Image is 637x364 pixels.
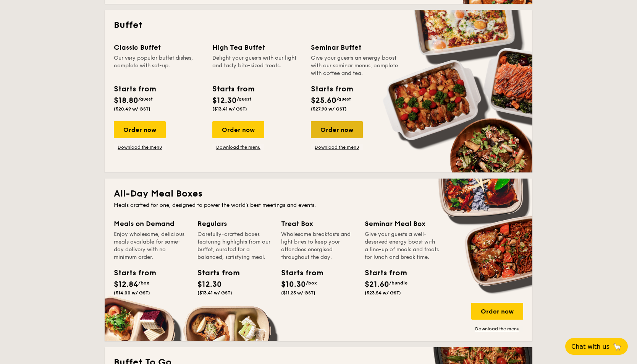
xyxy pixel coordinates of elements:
div: Enjoy wholesome, delicious meals available for same-day delivery with no minimum order. [114,231,188,261]
div: Give your guests an energy boost with our seminar menus, complete with coffee and tea. [311,54,400,77]
span: ($11.23 w/ GST) [281,290,315,296]
span: ($27.90 w/ GST) [311,106,347,112]
h2: All-Day Meal Boxes [114,188,523,200]
div: Classic Buffet [114,42,203,53]
span: ($13.41 w/ GST) [197,290,232,296]
span: $21.60 [365,280,389,289]
div: Starts from [114,83,155,95]
span: /guest [138,96,153,102]
span: $10.30 [281,280,306,289]
button: Chat with us🦙 [565,338,628,355]
span: $12.30 [197,280,222,289]
div: Seminar Meal Box [365,218,439,229]
a: Download the menu [471,326,523,332]
span: $25.60 [311,96,336,105]
div: Regulars [197,218,272,229]
div: Carefully-crafted boxes featuring highlights from our buffet, curated for a balanced, satisfying ... [197,231,272,261]
div: Starts from [212,83,254,95]
div: Wholesome breakfasts and light bites to keep your attendees energised throughout the day. [281,231,356,261]
a: Download the menu [311,144,363,150]
div: Delight your guests with our light and tasty bite-sized treats. [212,54,302,77]
h2: Buffet [114,19,523,31]
span: 🦙 [613,342,622,351]
div: Order now [471,303,523,320]
span: /bundle [389,280,407,286]
a: Download the menu [212,144,264,150]
span: $18.80 [114,96,138,105]
div: High Tea Buffet [212,42,302,53]
span: /box [306,280,317,286]
span: /box [138,280,149,286]
div: Starts from [365,267,399,279]
div: Seminar Buffet [311,42,400,53]
span: ($20.49 w/ GST) [114,106,150,112]
a: Download the menu [114,144,166,150]
span: ($13.41 w/ GST) [212,106,247,112]
span: Chat with us [571,343,610,350]
div: Our very popular buffet dishes, complete with set-up. [114,54,203,77]
div: Starts from [197,267,232,279]
span: ($23.54 w/ GST) [365,290,401,296]
div: Meals on Demand [114,218,188,229]
div: Starts from [114,267,148,279]
div: Starts from [311,83,352,95]
div: Give your guests a well-deserved energy boost with a line-up of meals and treats for lunch and br... [365,231,439,261]
span: /guest [237,96,251,102]
div: Meals crafted for one, designed to power the world's best meetings and events. [114,201,523,209]
span: /guest [336,96,351,102]
div: Order now [114,121,166,138]
div: Treat Box [281,218,356,229]
div: Order now [212,121,264,138]
div: Starts from [281,267,315,279]
span: $12.84 [114,280,138,289]
div: Order now [311,121,363,138]
span: ($14.00 w/ GST) [114,290,150,296]
span: $12.30 [212,96,237,105]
